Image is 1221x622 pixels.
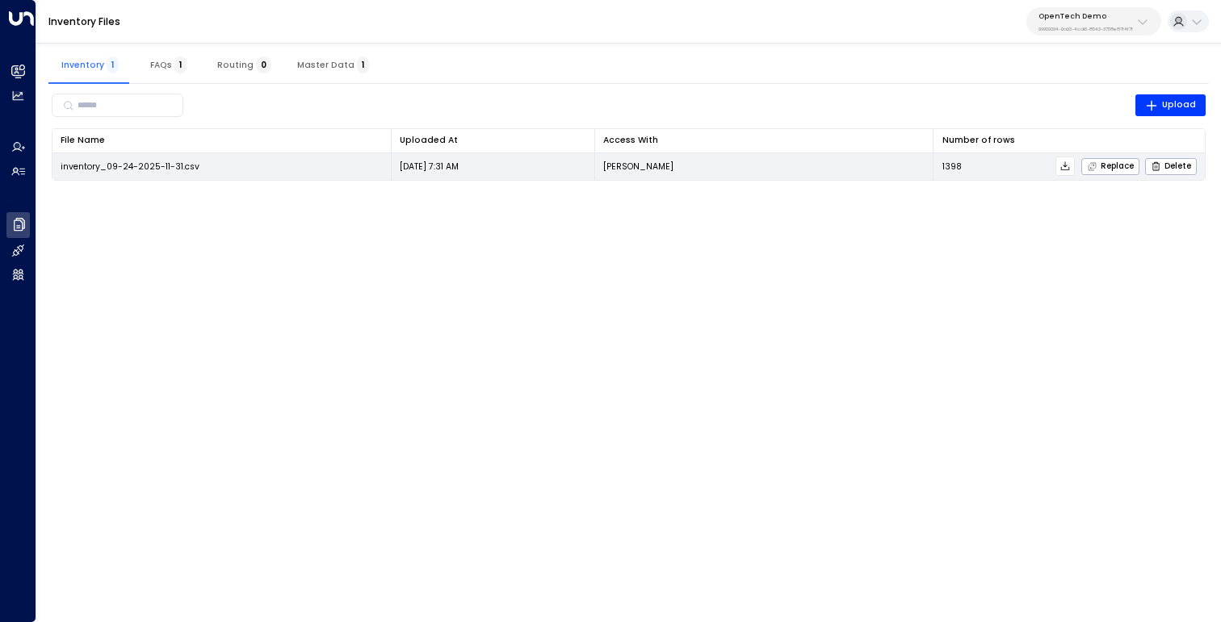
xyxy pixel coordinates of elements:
span: Master Data [297,60,369,70]
span: inventory_09-24-2025-11-31.csv [61,161,199,173]
p: [PERSON_NAME] [603,161,673,173]
span: 0 [256,56,271,73]
span: Delete [1151,161,1191,172]
div: Uploaded At [400,133,458,148]
div: File Name [61,133,105,148]
p: OpenTech Demo [1038,11,1133,21]
span: 1 [357,56,369,73]
div: Number of rows [942,133,1015,148]
a: Inventory Files [48,15,120,28]
span: FAQs [150,60,187,70]
button: Replace [1081,158,1139,175]
p: [DATE] 7:31 AM [400,161,459,173]
span: 1 [107,56,119,73]
span: 1 [174,56,187,73]
div: Uploaded At [400,133,585,148]
div: Number of rows [942,133,1197,148]
div: File Name [61,133,382,148]
span: Replace [1087,161,1134,172]
span: Inventory [61,60,119,70]
span: Upload [1145,98,1197,112]
span: Routing [217,60,271,70]
div: Access With [603,133,925,148]
button: Delete [1145,158,1197,175]
button: OpenTech Demo99909294-0a93-4cd6-8543-3758e87f4f7f [1026,7,1161,35]
p: 99909294-0a93-4cd6-8543-3758e87f4f7f [1038,26,1133,32]
span: 1398 [942,161,962,173]
button: Upload [1135,94,1206,117]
